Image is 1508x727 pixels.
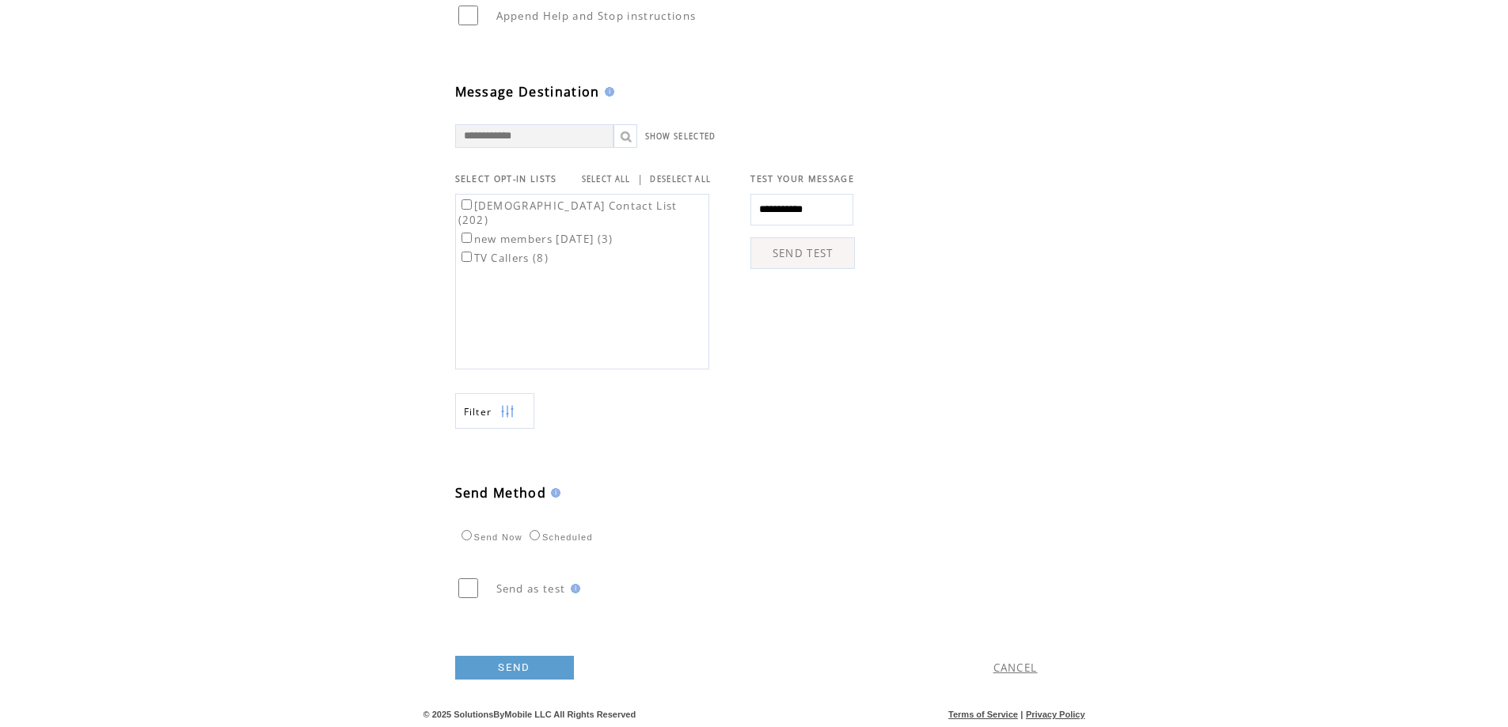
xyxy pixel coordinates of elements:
span: Send Method [455,484,547,502]
input: Send Now [462,530,472,540]
span: | [1020,710,1023,719]
img: help.gif [546,488,560,498]
span: Show filters [464,405,492,418]
label: [DEMOGRAPHIC_DATA] Contact List (202) [458,199,678,227]
label: TV Callers (8) [458,251,549,265]
input: [DEMOGRAPHIC_DATA] Contact List (202) [462,199,472,210]
label: Scheduled [526,532,593,542]
a: CANCEL [993,661,1038,675]
a: SHOW SELECTED [645,131,716,142]
input: Scheduled [530,530,540,540]
a: SEND [455,656,574,680]
label: Send Now [458,532,522,542]
img: help.gif [600,87,614,97]
a: SEND TEST [750,237,855,269]
img: filters.png [500,394,515,430]
a: SELECT ALL [582,174,631,184]
a: Privacy Policy [1026,710,1085,719]
span: TEST YOUR MESSAGE [750,173,854,184]
input: TV Callers (8) [462,252,472,262]
span: © 2025 SolutionsByMobile LLC All Rights Reserved [424,710,636,719]
span: Send as test [496,581,566,596]
span: | [637,172,644,186]
span: SELECT OPT-IN LISTS [455,173,557,184]
a: DESELECT ALL [650,174,711,184]
a: Filter [455,393,534,429]
span: Append Help and Stop instructions [496,9,697,23]
label: new members [DATE] (3) [458,232,613,246]
img: help.gif [566,584,580,593]
a: Terms of Service [948,710,1018,719]
span: Message Destination [455,83,600,100]
input: new members [DATE] (3) [462,233,472,243]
